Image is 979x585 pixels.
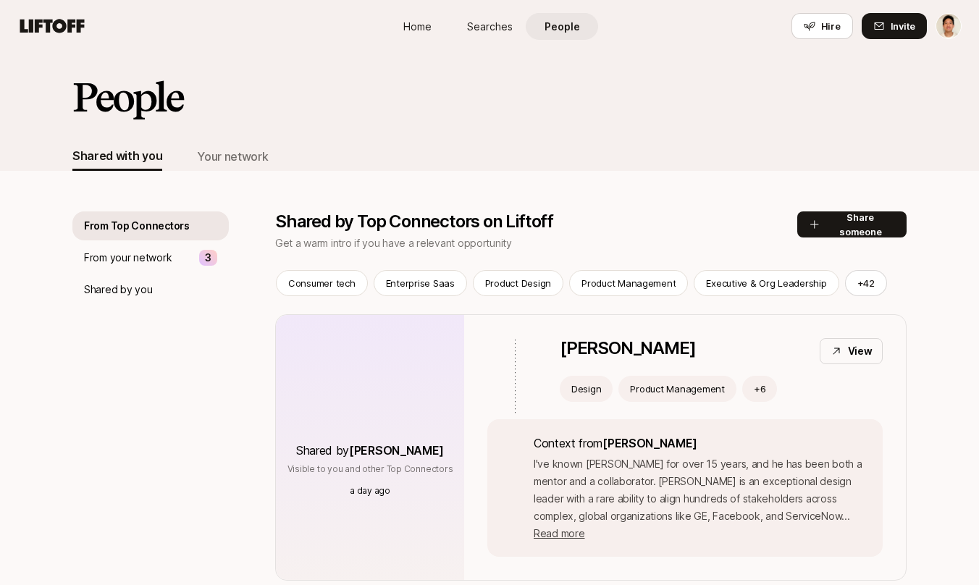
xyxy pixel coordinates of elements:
h2: People [72,75,182,119]
button: Share someone [797,211,907,237]
p: From your network [84,249,172,266]
img: Jeremy Chen [936,14,961,38]
p: Shared by [296,441,444,460]
button: +6 [742,376,778,402]
p: a day ago [350,484,390,497]
span: Read more [534,527,584,539]
p: I've known [PERSON_NAME] for over 15 years, and he has been both a mentor and a collaborator. [PE... [534,455,868,542]
p: View [848,342,873,360]
button: Shared with you [72,142,162,171]
p: Product Management [630,382,724,396]
p: Consumer tech [288,276,356,290]
p: Enterprise Saas [386,276,455,290]
span: [PERSON_NAME] [349,443,444,458]
span: People [545,19,580,34]
p: Design [571,382,601,396]
p: 3 [205,249,211,266]
p: Product Design [485,276,551,290]
p: Product Management [581,276,676,290]
button: Jeremy Chen [936,13,962,39]
a: Searches [453,13,526,40]
button: Your network [197,142,268,171]
button: +42 [845,270,887,296]
a: People [526,13,598,40]
span: [PERSON_NAME] [602,436,697,450]
p: Executive & Org Leadership [706,276,826,290]
a: Shared by[PERSON_NAME]Visible to you and other Top Connectorsa day ago[PERSON_NAME]ViewDesignProd... [275,314,907,581]
span: Hire [821,19,841,33]
span: Searches [467,19,513,34]
p: Shared by Top Connectors on Liftoff [275,211,797,232]
button: Hire [791,13,853,39]
p: Visible to you and other Top Connectors [287,463,453,476]
button: Invite [862,13,927,39]
a: Home [381,13,453,40]
div: Shared with you [72,146,162,165]
div: Your network [197,147,268,166]
p: Get a warm intro if you have a relevant opportunity [275,235,797,252]
p: [PERSON_NAME] [560,338,695,358]
p: Context from [534,434,868,453]
p: From Top Connectors [84,217,190,235]
span: Invite [891,19,915,33]
span: Home [403,19,432,34]
p: Shared by you [84,281,152,298]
